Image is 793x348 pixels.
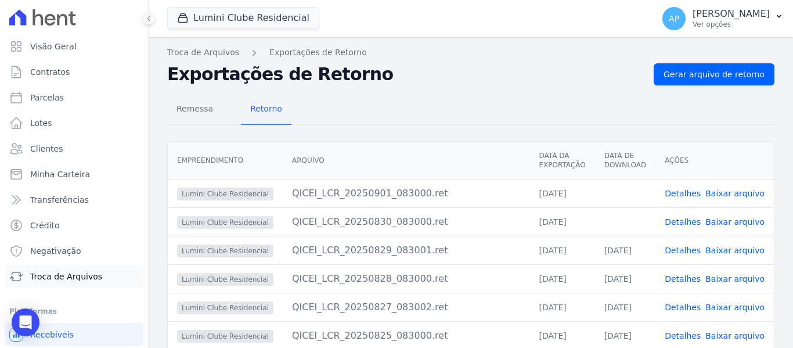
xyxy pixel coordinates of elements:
[5,239,143,263] a: Negativação
[665,303,701,312] a: Detalhes
[177,245,273,257] span: Lumini Clube Residencial
[167,7,319,29] button: Lumini Clube Residencial
[292,215,521,229] div: QICEI_LCR_20250830_083000.ret
[30,117,52,129] span: Lotes
[167,46,774,59] nav: Breadcrumb
[168,142,283,180] th: Empreendimento
[5,60,143,84] a: Contratos
[529,264,594,293] td: [DATE]
[595,293,655,321] td: [DATE]
[177,216,273,229] span: Lumini Clube Residencial
[529,207,594,236] td: [DATE]
[167,95,291,125] nav: Tab selector
[705,303,765,312] a: Baixar arquivo
[654,63,774,85] a: Gerar arquivo de retorno
[529,293,594,321] td: [DATE]
[30,329,74,340] span: Recebíveis
[167,64,644,85] h2: Exportações de Retorno
[665,189,701,198] a: Detalhes
[269,46,367,59] a: Exportações de Retorno
[5,188,143,211] a: Transferências
[30,41,77,52] span: Visão Geral
[30,271,102,282] span: Troca de Arquivos
[669,15,679,23] span: AP
[665,217,701,227] a: Detalhes
[665,246,701,255] a: Detalhes
[243,97,289,120] span: Retorno
[529,142,594,180] th: Data da Exportação
[665,274,701,284] a: Detalhes
[241,95,291,125] a: Retorno
[292,329,521,343] div: QICEI_LCR_20250825_083000.ret
[5,323,143,346] a: Recebíveis
[292,186,521,200] div: QICEI_LCR_20250901_083000.ret
[705,189,765,198] a: Baixar arquivo
[5,112,143,135] a: Lotes
[167,95,222,125] a: Remessa
[664,69,765,80] span: Gerar arquivo de retorno
[5,35,143,58] a: Visão Geral
[595,264,655,293] td: [DATE]
[529,179,594,207] td: [DATE]
[5,86,143,109] a: Parcelas
[12,308,39,336] div: Open Intercom Messenger
[283,142,530,180] th: Arquivo
[292,272,521,286] div: QICEI_LCR_20250828_083000.ret
[177,273,273,286] span: Lumini Clube Residencial
[167,46,239,59] a: Troca de Arquivos
[653,2,793,35] button: AP [PERSON_NAME] Ver opções
[705,217,765,227] a: Baixar arquivo
[5,214,143,237] a: Crédito
[177,302,273,314] span: Lumini Clube Residencial
[30,66,70,78] span: Contratos
[292,243,521,257] div: QICEI_LCR_20250829_083001.ret
[705,274,765,284] a: Baixar arquivo
[30,220,60,231] span: Crédito
[30,245,81,257] span: Negativação
[30,92,64,103] span: Parcelas
[170,97,220,120] span: Remessa
[9,304,139,318] div: Plataformas
[5,137,143,160] a: Clientes
[529,236,594,264] td: [DATE]
[30,168,90,180] span: Minha Carteira
[705,246,765,255] a: Baixar arquivo
[693,8,770,20] p: [PERSON_NAME]
[693,20,770,29] p: Ver opções
[705,331,765,340] a: Baixar arquivo
[655,142,774,180] th: Ações
[30,143,63,155] span: Clientes
[665,331,701,340] a: Detalhes
[595,236,655,264] td: [DATE]
[177,188,273,200] span: Lumini Clube Residencial
[292,300,521,314] div: QICEI_LCR_20250827_083002.ret
[177,330,273,343] span: Lumini Clube Residencial
[5,265,143,288] a: Troca de Arquivos
[595,142,655,180] th: Data de Download
[5,163,143,186] a: Minha Carteira
[30,194,89,206] span: Transferências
